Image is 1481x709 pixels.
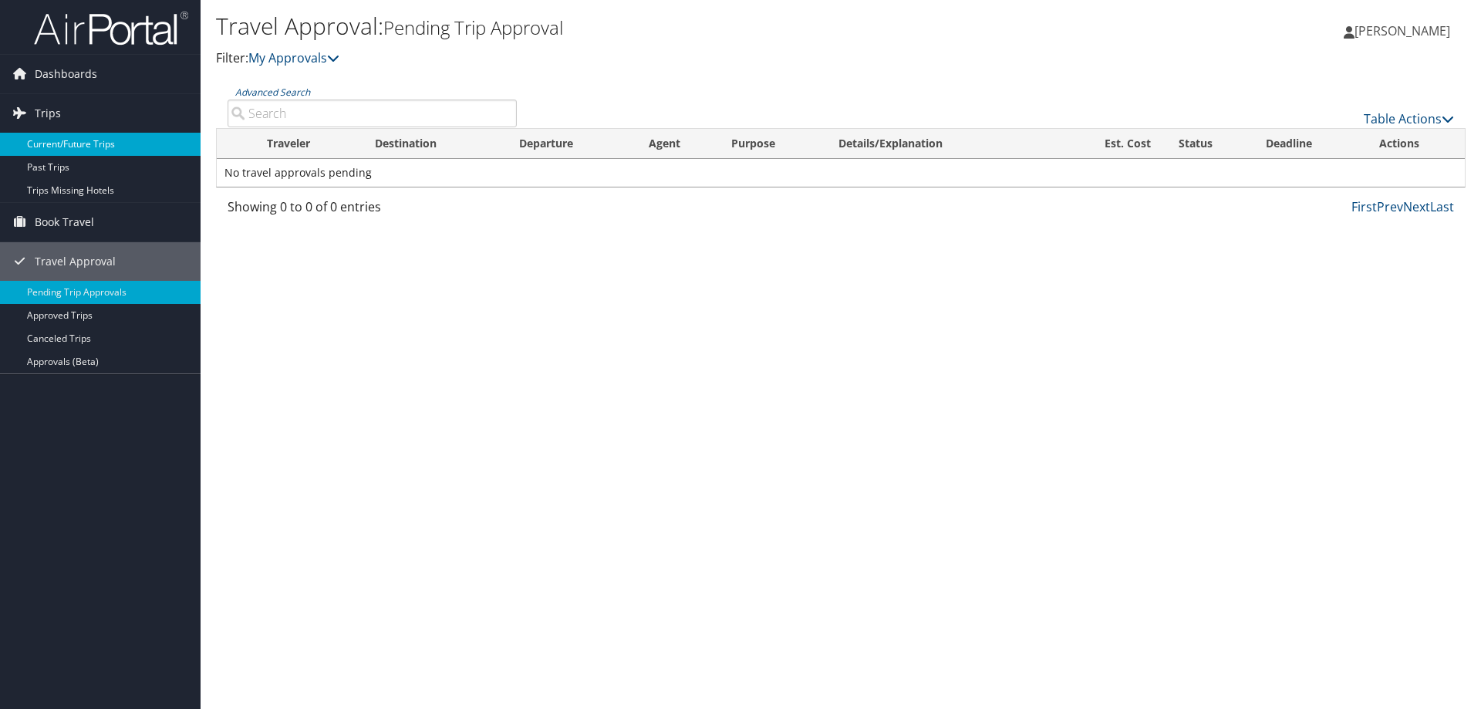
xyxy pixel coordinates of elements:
a: [PERSON_NAME] [1344,8,1466,54]
th: Status: activate to sort column ascending [1165,129,1252,159]
th: Destination: activate to sort column ascending [361,129,505,159]
span: Book Travel [35,203,94,241]
span: Travel Approval [35,242,116,281]
a: Next [1403,198,1430,215]
th: Agent [635,129,717,159]
a: Table Actions [1364,110,1454,127]
th: Departure: activate to sort column ascending [505,129,636,159]
small: Pending Trip Approval [383,15,563,40]
td: No travel approvals pending [217,159,1465,187]
th: Deadline: activate to sort column descending [1252,129,1366,159]
p: Filter: [216,49,1049,69]
input: Advanced Search [228,100,517,127]
a: First [1351,198,1377,215]
a: Prev [1377,198,1403,215]
div: Showing 0 to 0 of 0 entries [228,198,517,224]
span: Trips [35,94,61,133]
span: [PERSON_NAME] [1354,22,1450,39]
th: Actions [1365,129,1465,159]
a: My Approvals [248,49,339,66]
th: Est. Cost: activate to sort column ascending [1054,129,1165,159]
th: Purpose [717,129,825,159]
th: Traveler: activate to sort column ascending [253,129,361,159]
th: Details/Explanation [825,129,1054,159]
a: Advanced Search [235,86,310,99]
h1: Travel Approval: [216,10,1049,42]
img: airportal-logo.png [34,10,188,46]
span: Dashboards [35,55,97,93]
a: Last [1430,198,1454,215]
